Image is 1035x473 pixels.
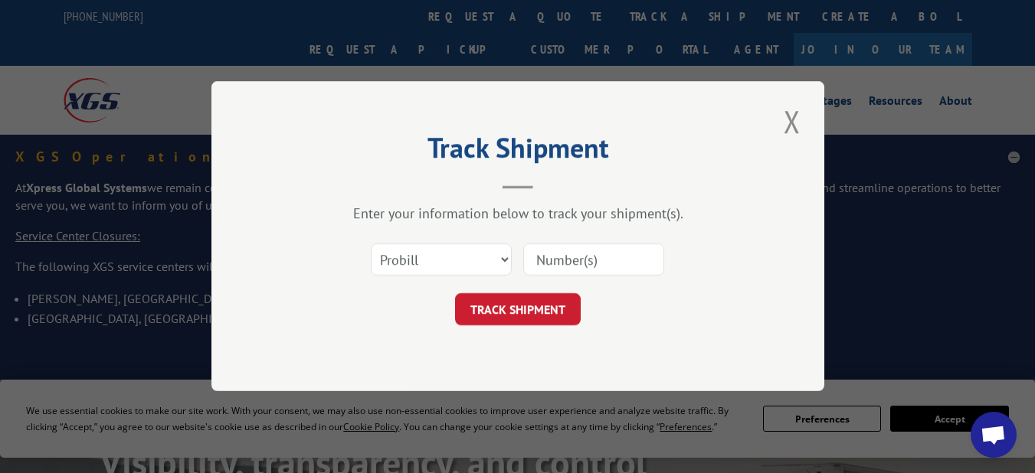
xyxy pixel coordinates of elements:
[288,137,748,166] h2: Track Shipment
[779,100,805,142] button: Close modal
[971,412,1017,458] a: Open chat
[523,244,664,276] input: Number(s)
[455,294,581,326] button: TRACK SHIPMENT
[288,205,748,223] div: Enter your information below to track your shipment(s).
